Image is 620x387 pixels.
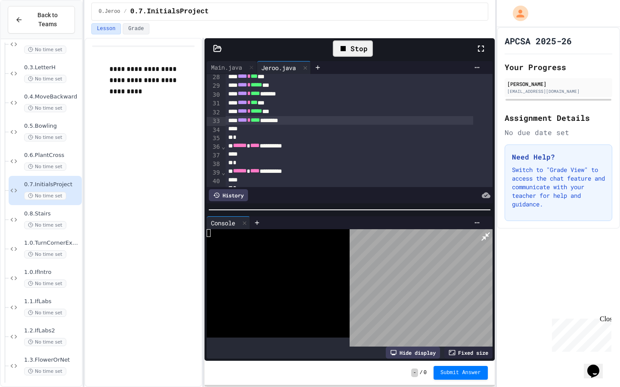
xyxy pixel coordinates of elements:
span: No time set [24,75,66,83]
div: Jeroo.java [257,61,311,74]
span: 0.5.Bowling [24,123,80,130]
div: 32 [207,108,221,117]
div: 36 [207,143,221,151]
div: Chat with us now!Close [3,3,59,55]
h2: Assignment Details [505,112,612,124]
div: Fixed size [444,347,493,359]
h2: Your Progress [505,61,612,73]
h1: APCSA 2025-26 [505,35,572,47]
span: No time set [24,367,66,375]
span: 0.6.PlantCross [24,152,80,159]
span: 0 [424,369,427,376]
span: / [124,8,127,15]
button: Lesson [91,23,121,34]
span: 1.0.TurnCornerExample [24,240,80,247]
div: Console [207,218,239,227]
span: 1.2.IfLabs2 [24,327,80,335]
button: Submit Answer [434,366,488,380]
span: Fold line [221,143,226,150]
div: My Account [504,3,530,23]
span: No time set [24,309,66,317]
span: 0.7.InitialsProject [130,6,209,17]
div: 30 [207,91,221,99]
h3: Need Help? [512,152,605,162]
span: No time set [24,163,66,171]
div: 40 [207,177,221,186]
div: 41 [207,186,221,194]
span: No time set [24,46,66,54]
div: Main.java [207,61,257,74]
div: Console [207,216,250,229]
span: 0.8.Stairs [24,210,80,218]
span: 0.3.LetterH [24,64,80,71]
iframe: chat widget [549,315,611,352]
div: [PERSON_NAME] [507,80,610,88]
span: No time set [24,338,66,346]
div: [EMAIL_ADDRESS][DOMAIN_NAME] [507,88,610,95]
span: No time set [24,104,66,112]
span: 0.Jeroo [99,8,120,15]
p: Switch to "Grade View" to access the chat feature and communicate with your teacher for help and ... [512,166,605,209]
span: No time set [24,221,66,229]
div: 39 [207,169,221,177]
span: No time set [24,250,66,258]
span: - [411,369,418,377]
div: History [209,189,248,201]
span: 1.3.FlowerOrNet [24,356,80,364]
div: Stop [333,40,373,57]
div: Jeroo.java [257,63,300,72]
span: Submit Answer [440,369,481,376]
span: 1.1.IfLabs [24,298,80,305]
div: 28 [207,73,221,82]
div: Hide display [386,347,440,359]
div: Main.java [207,63,246,72]
span: / [420,369,423,376]
span: 0.7.InitialsProject [24,181,80,188]
div: 31 [207,99,221,108]
span: Fold line [221,169,226,176]
iframe: chat widget [584,353,611,378]
span: No time set [24,192,66,200]
div: No due date set [505,127,612,138]
span: No time set [24,279,66,288]
div: 34 [207,126,221,135]
div: 37 [207,151,221,160]
div: 38 [207,160,221,169]
span: 1.0.IfIntro [24,269,80,276]
span: 0.4.MoveBackward [24,93,80,101]
button: Grade [123,23,149,34]
span: No time set [24,133,66,141]
button: Back to Teams [8,6,75,34]
div: 29 [207,82,221,90]
div: 35 [207,134,221,143]
span: Back to Teams [28,11,68,29]
div: 33 [207,117,221,126]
